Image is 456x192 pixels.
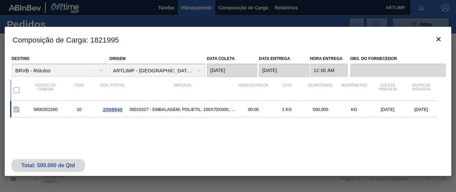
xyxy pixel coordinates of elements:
h3: Composição de Carga [5,27,452,52]
label: Data coleta [207,56,235,61]
label: Hora Entrega [310,54,348,64]
div: 500,000 [304,107,337,112]
label: Destino [12,56,30,61]
div: Cód. Portal [96,83,130,97]
div: 5800352260 [29,107,62,112]
div: Lote [270,83,304,97]
div: [DATE] [371,107,404,112]
font: : 1821995 [86,36,119,44]
label: Obs. do Fornecedor [350,54,446,64]
label: Origem [109,56,126,61]
label: Data entrega [259,56,290,61]
div: Hora Entrega [236,83,270,97]
div: MICRÔMETRO [337,83,371,97]
div: 00:00 [236,107,270,112]
div: KG [337,107,371,112]
span: 30010227 - EMBALAGEM;POLIETIL. 100X70X006;;07575 RO [130,107,237,112]
div: Quantidade [304,83,337,97]
div: Coleta Prevista [371,83,404,97]
div: 10 [62,107,96,112]
div: Item [62,83,96,97]
div: Total: 500.000 de Qtd [16,163,80,169]
input: dd/mm/aaaa [207,64,257,77]
span: 2008940 [103,107,122,112]
div: 1 KG [270,107,304,112]
div: [DATE] [404,107,438,112]
div: Pedido de compra [29,83,62,97]
div: Material [130,83,237,97]
div: Ir para o Pedido [96,107,130,112]
div: Entrega Prevista [404,83,438,97]
input: dd/mm/aaaa [259,64,309,77]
